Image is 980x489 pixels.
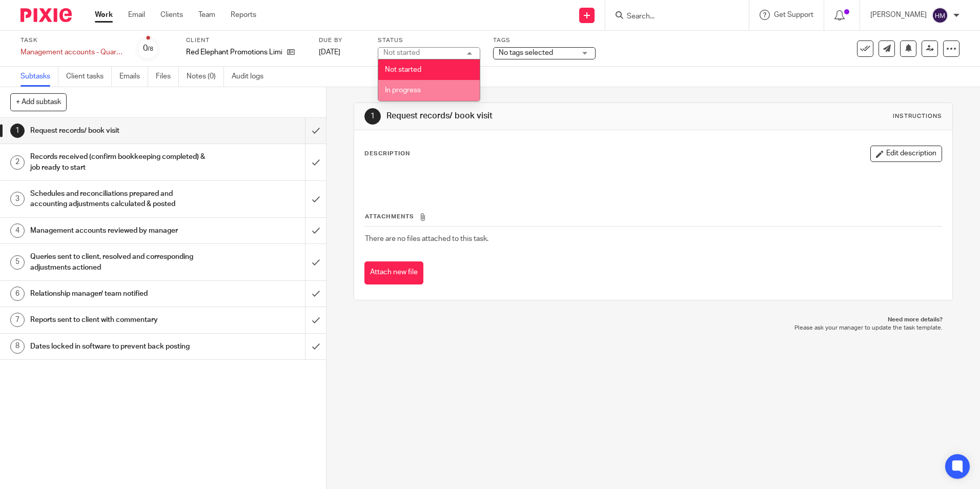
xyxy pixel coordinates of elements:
div: Instructions [893,112,942,120]
button: Edit description [870,146,942,162]
button: Attach new file [364,261,423,284]
p: Description [364,150,410,158]
p: [PERSON_NAME] [870,10,927,20]
h1: Request records/ book visit [386,111,675,121]
span: In progress [385,87,421,94]
label: Due by [319,36,365,45]
label: Client [186,36,306,45]
div: 4 [10,223,25,238]
a: Emails [119,67,148,87]
h1: Records received (confirm bookkeeping completed) & job ready to start [30,149,207,175]
a: Email [128,10,145,20]
span: No tags selected [499,49,553,56]
span: Attachments [365,214,414,219]
div: 5 [10,255,25,270]
img: svg%3E [932,7,948,24]
div: 8 [10,339,25,354]
div: 7 [10,313,25,327]
button: + Add subtask [10,93,67,111]
h1: Reports sent to client with commentary [30,312,207,328]
div: 1 [364,108,381,125]
a: Client tasks [66,67,112,87]
a: Team [198,10,215,20]
a: Reports [231,10,256,20]
h1: Management accounts reviewed by manager [30,223,207,238]
a: Subtasks [21,67,58,87]
div: 1 [10,124,25,138]
img: Pixie [21,8,72,22]
p: Need more details? [364,316,942,324]
div: Management accounts - Quarterly [21,47,123,57]
label: Task [21,36,123,45]
a: Clients [160,10,183,20]
div: 6 [10,287,25,301]
span: Not started [385,66,421,73]
h1: Request records/ book visit [30,123,207,138]
label: Tags [493,36,596,45]
div: 3 [10,192,25,206]
h1: Schedules and reconciliations prepared and accounting adjustments calculated & posted [30,186,207,212]
p: Please ask your manager to update the task template. [364,324,942,332]
a: Audit logs [232,67,271,87]
label: Status [378,36,480,45]
small: /8 [148,46,153,52]
h1: Queries sent to client, resolved and corresponding adjustments actioned [30,249,207,275]
a: Notes (0) [187,67,224,87]
h1: Dates locked in software to prevent back posting [30,339,207,354]
div: 0 [143,43,153,54]
a: Work [95,10,113,20]
div: 2 [10,155,25,170]
span: There are no files attached to this task. [365,235,488,242]
p: Red Elephant Promotions Limited [186,47,282,57]
span: Get Support [774,11,813,18]
span: [DATE] [319,49,340,56]
div: Not started [383,49,420,56]
a: Files [156,67,179,87]
input: Search [626,12,718,22]
h1: Relationship manager/ team notified [30,286,207,301]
